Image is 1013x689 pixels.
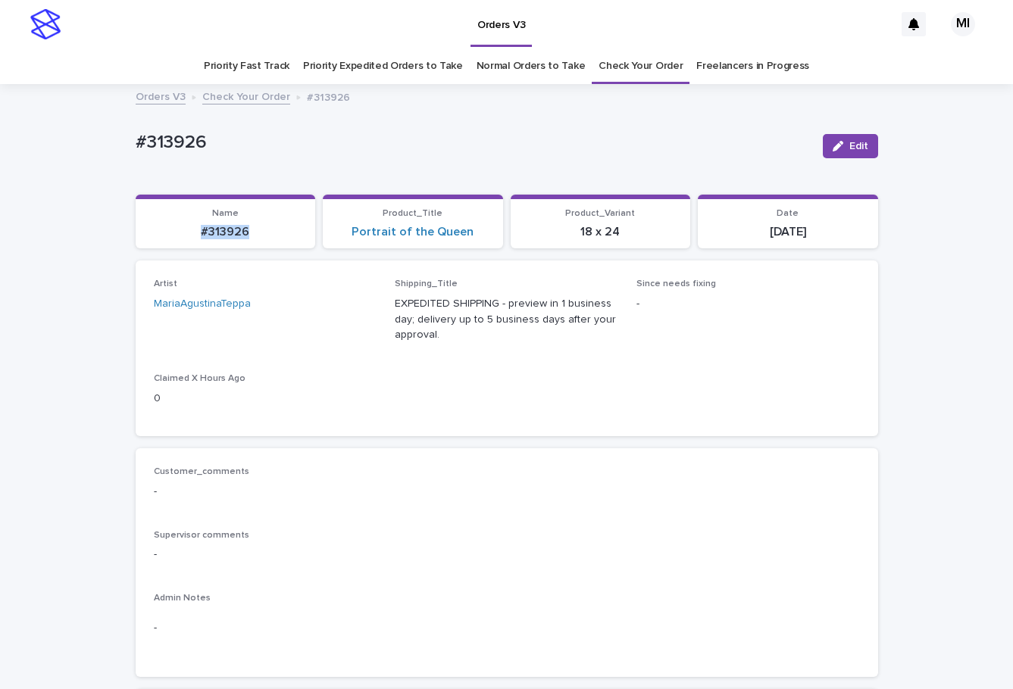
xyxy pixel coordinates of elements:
span: Product_Variant [565,209,635,218]
span: Artist [154,279,177,288]
p: 18 x 24 [520,225,682,239]
a: Check Your Order [599,48,683,84]
a: Check Your Order [202,87,290,104]
span: Name [212,209,239,218]
a: Freelancers in Progress [696,48,809,84]
a: Orders V3 [136,87,186,104]
p: #313926 [145,225,307,239]
div: MI [951,12,975,36]
p: - [154,620,860,636]
span: Shipping_Title [395,279,458,288]
a: Priority Expedited Orders to Take [303,48,463,84]
span: Customer_comments [154,467,249,476]
p: - [154,484,860,500]
a: MariaAgustinaTeppa [154,296,251,312]
button: Edit [823,134,878,158]
p: - [154,547,860,563]
p: [DATE] [707,225,869,239]
span: Product_Title [383,209,442,218]
a: Portrait of the Queen [352,225,474,239]
p: 0 [154,391,377,407]
p: #313926 [136,132,811,154]
span: Claimed X Hours Ago [154,374,245,383]
span: Supervisor comments [154,531,249,540]
span: Since needs fixing [636,279,716,288]
span: Admin Notes [154,594,211,603]
img: stacker-logo-s-only.png [30,9,61,39]
a: Normal Orders to Take [477,48,586,84]
a: Priority Fast Track [204,48,289,84]
span: Date [777,209,799,218]
p: EXPEDITED SHIPPING - preview in 1 business day; delivery up to 5 business days after your approval. [395,296,618,343]
p: - [636,296,860,312]
p: #313926 [307,88,350,104]
span: Edit [849,141,868,151]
